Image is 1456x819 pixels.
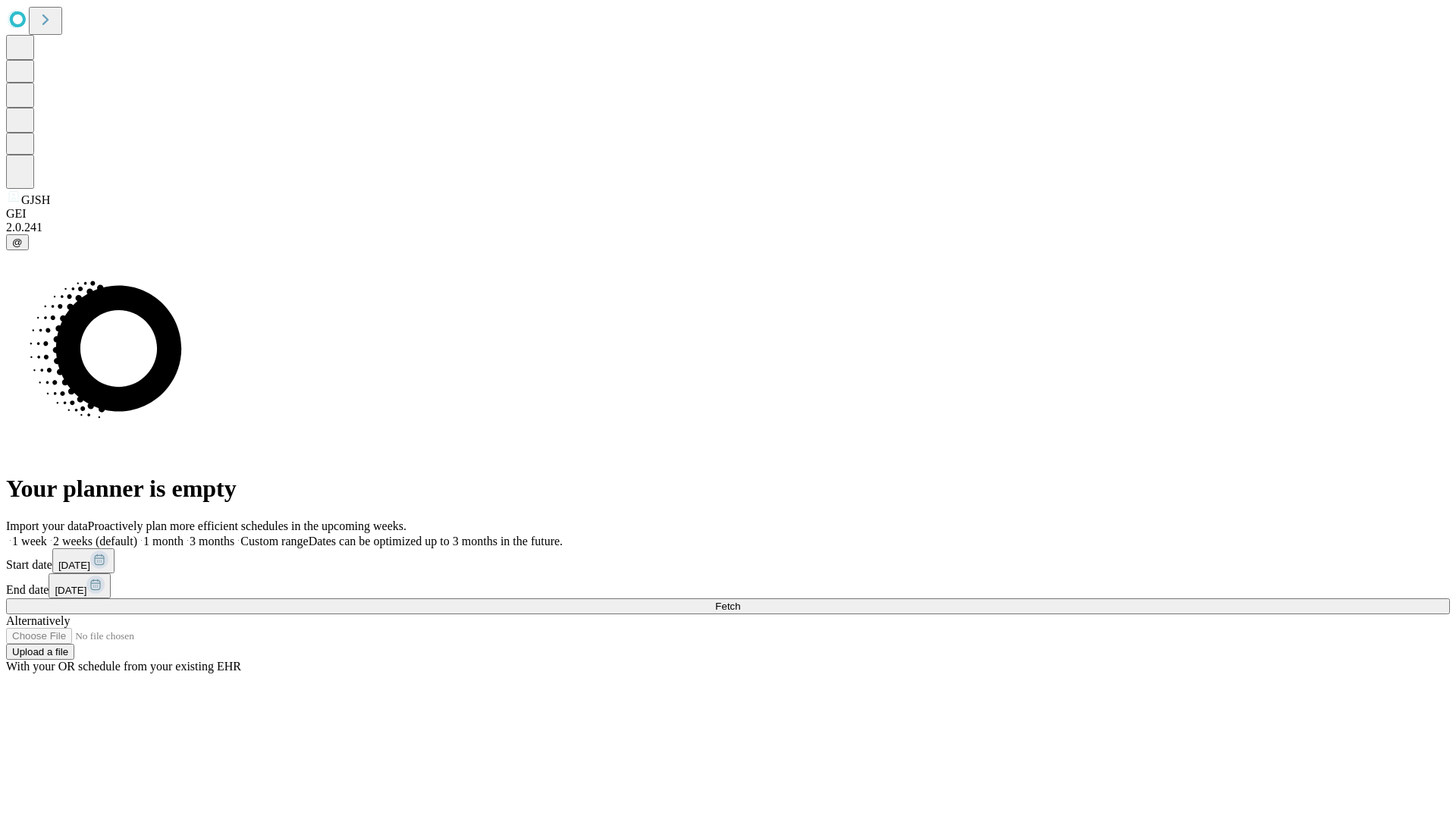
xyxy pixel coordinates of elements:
span: 3 months [190,535,234,548]
button: Fetch [6,598,1450,614]
button: Upload a file [6,644,74,660]
span: Dates can be optimized up to 3 months in the future. [309,535,563,548]
span: Custom range [240,535,308,548]
div: Start date [6,548,1450,573]
span: @ [12,237,23,248]
span: Import your data [6,519,88,532]
button: [DATE] [49,573,111,598]
span: Fetch [715,601,740,612]
span: [DATE] [58,560,90,571]
span: With your OR schedule from your existing EHR [6,660,241,673]
span: Proactively plan more efficient schedules in the upcoming weeks. [88,519,406,532]
div: GEI [6,207,1450,221]
span: GJSH [21,193,50,206]
div: 2.0.241 [6,221,1450,234]
span: [DATE] [55,585,86,596]
span: 1 month [143,535,184,548]
div: End date [6,573,1450,598]
span: 1 week [12,535,47,548]
span: 2 weeks (default) [53,535,137,548]
button: @ [6,234,29,250]
span: Alternatively [6,614,70,627]
h1: Your planner is empty [6,475,1450,503]
button: [DATE] [52,548,115,573]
